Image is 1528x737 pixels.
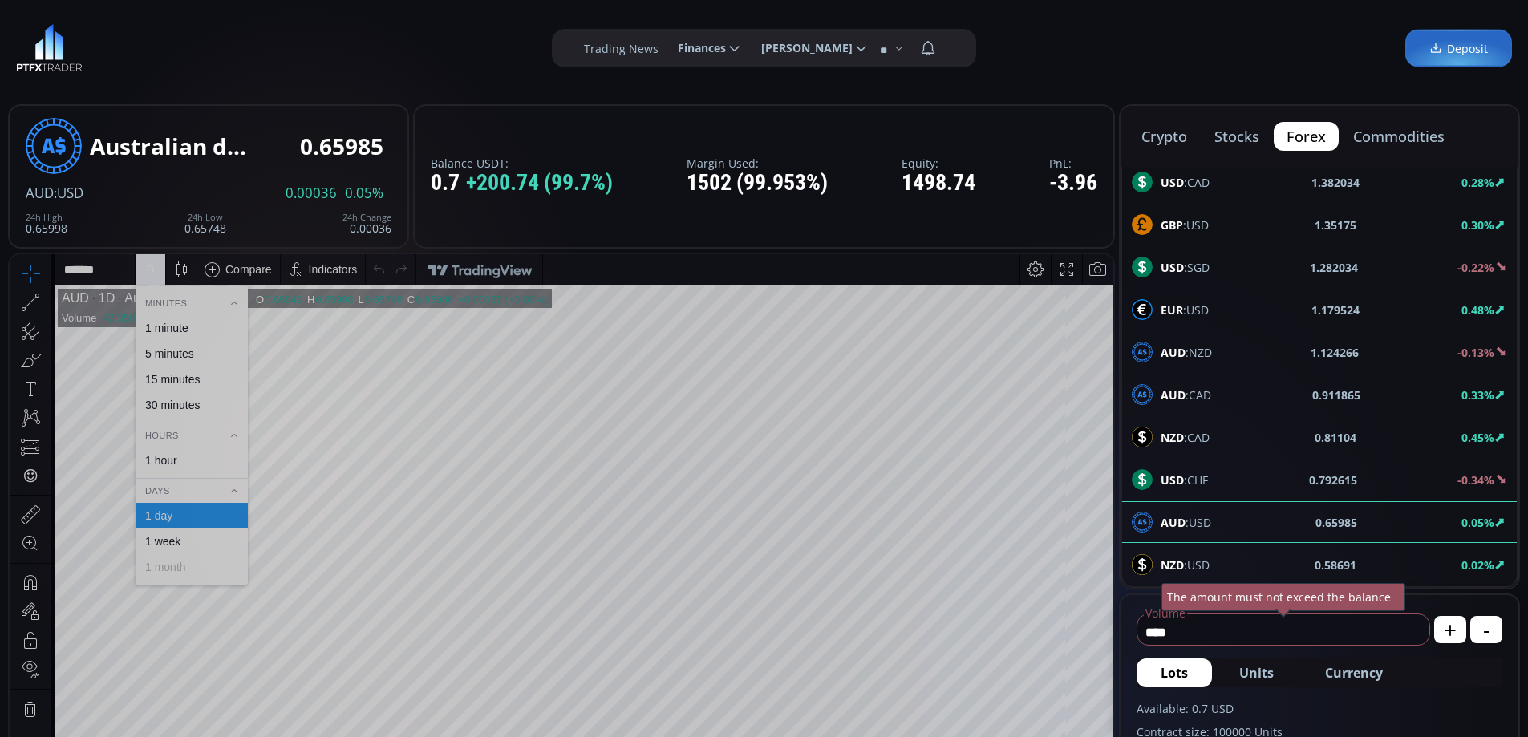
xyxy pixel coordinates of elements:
[104,703,120,716] div: 3m
[1073,703,1095,716] div: auto
[93,58,132,70] div: 42.358K
[1161,472,1208,488] span: :CHF
[1161,217,1209,233] span: :USD
[431,171,613,196] div: 0.7
[921,703,998,716] span: 18:13:47 (UTC)
[1239,663,1274,682] span: Units
[398,39,406,51] div: C
[126,228,238,245] div: Days
[1461,217,1494,233] b: 0.30%
[26,213,67,222] div: 24h High
[37,657,44,678] div: Hide Drawings Toolbar
[1461,387,1494,403] b: 0.33%
[915,694,1003,725] button: 18:13:47 (UTC)
[26,213,67,234] div: 0.65998
[14,214,27,229] div: 
[299,9,348,22] div: Indicators
[667,32,726,64] span: Finances
[1457,345,1494,360] b: -0.13%
[16,24,83,72] img: LOGO
[255,39,293,51] div: 0.65949
[90,134,250,159] div: Australian dollar
[1202,122,1272,151] button: stocks
[406,39,444,51] div: 0.65986
[1161,259,1210,276] span: :SGD
[136,9,144,22] div: D
[136,67,179,80] div: 1 minute
[136,255,163,268] div: 1 day
[131,703,146,716] div: 1m
[750,32,853,64] span: [PERSON_NAME]
[1457,472,1494,488] b: -0.34%
[1161,663,1188,682] span: Lots
[1161,302,1209,318] span: :USD
[1461,175,1494,190] b: 0.28%
[1137,700,1502,717] label: Available: 0.7 USD
[298,39,306,51] div: H
[181,703,194,716] div: 1d
[158,703,171,716] div: 5d
[300,134,383,159] div: 0.65985
[1019,694,1041,725] div: Toggle Percentage
[687,171,828,196] div: 1502 (99.953%)
[902,157,975,169] label: Equity:
[1461,430,1494,445] b: 0.45%
[81,703,93,716] div: 1y
[1312,387,1360,403] b: 0.911865
[1470,616,1502,643] button: -
[584,40,659,57] label: Trading News
[136,144,190,157] div: 30 minutes
[466,171,613,196] span: +200.74 (99.7%)
[1161,345,1186,360] b: AUD
[136,119,190,132] div: 15 minutes
[105,37,207,51] div: Australian dollar
[136,200,168,213] div: 1 hour
[1311,344,1359,361] b: 1.124266
[126,40,238,58] div: Minutes
[1434,616,1466,643] button: +
[1340,122,1457,151] button: commodities
[1461,302,1494,318] b: 0.48%
[1315,429,1356,446] b: 0.81104
[1309,472,1357,488] b: 0.792615
[306,39,343,51] div: 0.65998
[1161,302,1183,318] b: EUR
[342,213,391,234] div: 0.00036
[348,39,355,51] div: L
[136,93,184,106] div: 5 minutes
[1315,557,1356,573] b: 0.58691
[1311,302,1360,318] b: 1.179524
[286,186,337,200] span: 0.00036
[1429,40,1488,57] span: Deposit
[1068,694,1100,725] div: Toggle Auto Scale
[52,37,79,51] div: AUD
[1161,260,1184,275] b: USD
[1047,703,1062,716] div: log
[1041,694,1068,725] div: Toggle Log Scale
[1405,30,1512,67] a: Deposit
[26,184,54,202] span: AUD
[1457,260,1494,275] b: -0.22%
[184,213,226,234] div: 0.65748
[1049,171,1097,196] div: -3.96
[1301,658,1407,687] button: Currency
[902,171,975,196] div: 1498.74
[1161,344,1212,361] span: :NZD
[1315,217,1356,233] b: 1.35175
[1049,157,1097,169] label: PnL:
[355,39,393,51] div: 0.65748
[54,184,83,202] span: :USD
[448,39,537,51] div: +0.00057 (+0.09%)
[1461,557,1494,573] b: 0.02%
[431,157,613,169] label: Balance USDT:
[1161,583,1405,611] div: The amount must not exceed the balance
[345,186,383,200] span: 0.05%
[1215,658,1298,687] button: Units
[1161,217,1183,233] b: GBP
[1129,122,1200,151] button: crypto
[1161,472,1184,488] b: USD
[1161,387,1186,403] b: AUD
[215,694,241,725] div: Go to
[1310,259,1358,276] b: 1.282034
[342,213,391,222] div: 24h Change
